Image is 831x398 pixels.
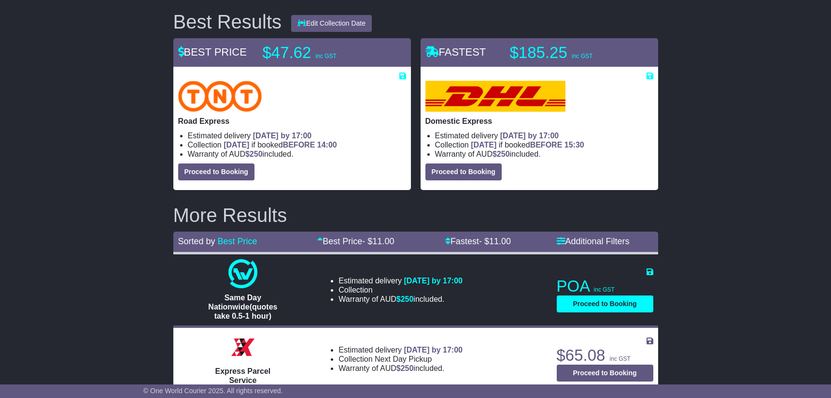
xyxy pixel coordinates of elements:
span: inc GST [572,53,592,59]
span: $ [396,295,414,303]
span: 11.00 [489,236,511,246]
p: $65.08 [557,346,653,365]
span: BEST PRICE [178,46,247,58]
span: inc GST [610,355,631,362]
li: Estimated delivery [338,276,463,285]
p: Domestic Express [425,117,653,126]
span: 250 [250,150,263,158]
li: Warranty of AUD included. [435,149,653,159]
span: [DATE] [224,141,249,149]
button: Proceed to Booking [425,163,502,180]
span: BEFORE [530,141,563,149]
button: Proceed to Booking [557,295,653,312]
span: $ [493,150,510,158]
span: - $ [362,236,394,246]
span: BEFORE [283,141,315,149]
span: FASTEST [425,46,486,58]
span: if booked [224,141,337,149]
span: [DATE] by 17:00 [404,277,463,285]
li: Warranty of AUD included. [338,364,463,373]
a: Fastest- $11.00 [445,236,511,246]
li: Collection [435,140,653,149]
span: $ [245,150,263,158]
span: inc GST [316,53,337,59]
img: TNT Domestic: Road Express [178,81,262,112]
li: Warranty of AUD included. [338,295,463,304]
span: $ [396,364,414,372]
span: if booked [471,141,584,149]
span: 11.00 [372,236,394,246]
p: POA [557,277,653,296]
li: Warranty of AUD included. [188,149,406,159]
h2: More Results [173,205,658,226]
li: Estimated delivery [338,345,463,354]
span: Express Parcel Service [215,367,271,384]
a: Best Price [218,236,257,246]
span: Next Day Pickup [375,355,432,363]
li: Estimated delivery [188,131,406,140]
span: [DATE] by 17:00 [253,132,312,140]
span: 250 [401,364,414,372]
img: Border Express: Express Parcel Service [228,333,257,362]
img: DHL: Domestic Express [425,81,565,112]
span: Same Day Nationwide(quotes take 0.5-1 hour) [208,294,277,320]
span: [DATE] [471,141,496,149]
span: 14:00 [317,141,337,149]
span: © One World Courier 2025. All rights reserved. [143,387,283,395]
a: Best Price- $11.00 [317,236,394,246]
span: 250 [497,150,510,158]
button: Proceed to Booking [557,365,653,382]
p: Road Express [178,117,406,126]
li: Collection [338,354,463,364]
span: - $ [479,236,511,246]
button: Proceed to Booking [178,163,254,180]
span: 250 [401,295,414,303]
span: 15:30 [564,141,584,149]
span: inc GST [594,286,615,293]
img: One World Courier: Same Day Nationwide(quotes take 0.5-1 hour) [228,259,257,288]
a: Additional Filters [557,236,630,246]
button: Edit Collection Date [291,15,372,32]
div: Best Results [169,11,287,32]
li: Estimated delivery [435,131,653,140]
span: Sorted by [178,236,215,246]
span: [DATE] by 17:00 [404,346,463,354]
p: $185.25 [510,43,631,62]
span: [DATE] by 17:00 [500,132,559,140]
p: $47.62 [263,43,383,62]
li: Collection [188,140,406,149]
li: Collection [338,285,463,295]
